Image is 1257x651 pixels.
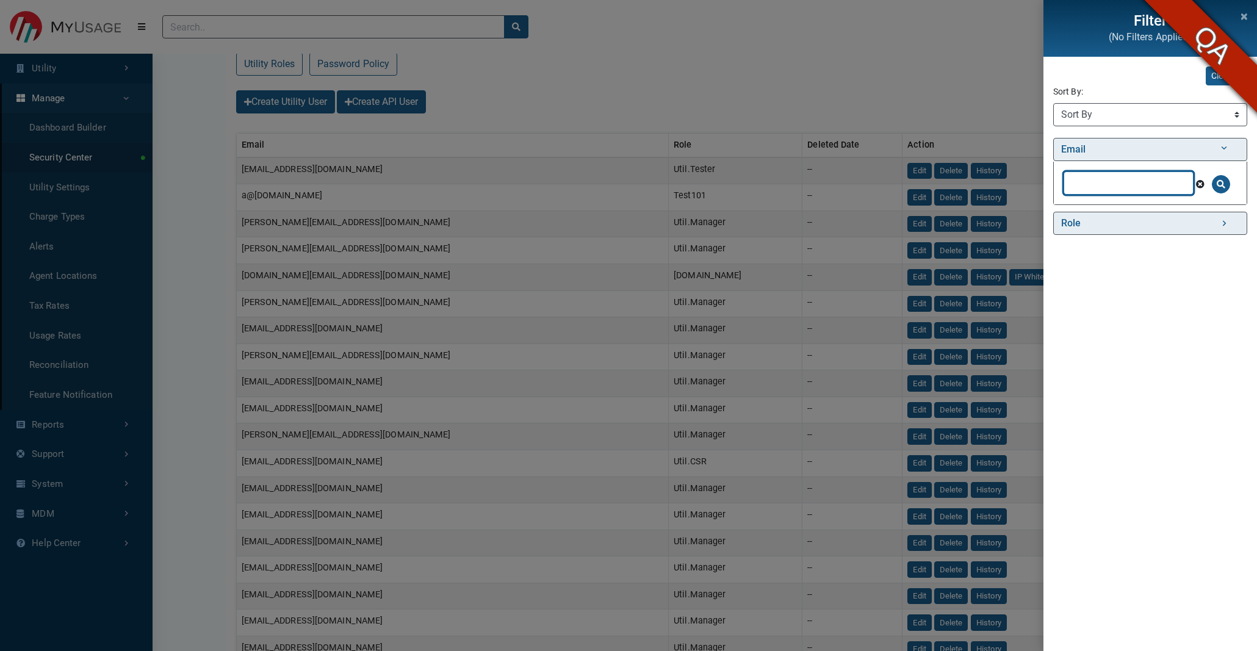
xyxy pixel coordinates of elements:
[1053,212,1247,235] a: Role
[1064,171,1194,195] input: Email
[1053,138,1247,161] a: Email
[1236,2,1252,27] button: Close
[1058,30,1242,45] p: (No Filters Applied)
[1053,85,1083,98] label: Sort By:
[1195,179,1205,189] button: filter reset for Email
[1206,67,1247,85] button: Clear All
[1212,175,1230,193] button: Search for Email - Clicking on this button will update the content on the page
[1058,12,1242,30] h2: Filter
